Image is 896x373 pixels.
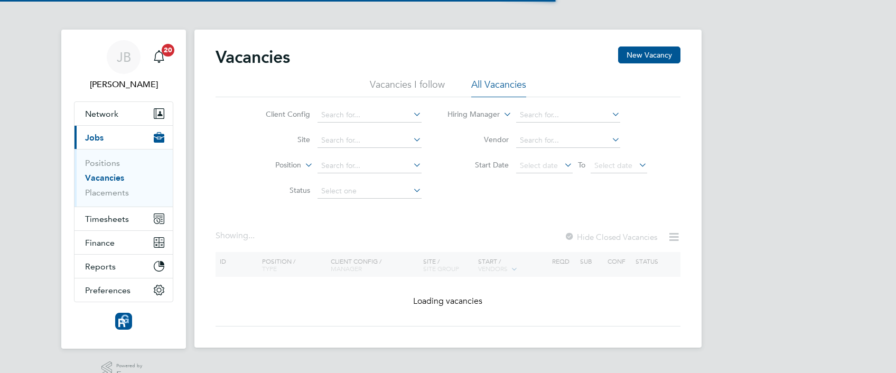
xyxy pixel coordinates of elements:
img: resourcinggroup-logo-retina.png [115,313,132,330]
a: Vacancies [85,173,124,183]
a: Placements [85,188,129,198]
label: Hide Closed Vacancies [564,232,657,242]
li: All Vacancies [471,78,526,97]
label: Site [249,135,310,144]
label: Start Date [448,160,509,170]
span: 20 [162,44,174,57]
button: New Vacancy [618,46,680,63]
input: Search for... [318,133,422,148]
label: Client Config [249,109,310,119]
span: Select date [520,161,558,170]
button: Reports [74,255,173,278]
span: Jobs [85,133,104,143]
button: Timesheets [74,207,173,230]
div: Showing [216,230,257,241]
span: Joe Belsten [74,78,173,91]
button: Preferences [74,278,173,302]
span: Powered by [116,361,146,370]
span: Timesheets [85,214,129,224]
button: Network [74,102,173,125]
label: Status [249,185,310,195]
a: 20 [148,40,170,74]
a: Positions [85,158,120,168]
a: JB[PERSON_NAME] [74,40,173,91]
input: Search for... [318,108,422,123]
input: Select one [318,184,422,199]
span: ... [248,230,255,241]
span: Select date [594,161,632,170]
span: To [575,158,589,172]
input: Search for... [516,108,620,123]
label: Hiring Manager [439,109,500,120]
li: Vacancies I follow [370,78,445,97]
input: Search for... [516,133,620,148]
span: Finance [85,238,115,248]
h2: Vacancies [216,46,290,68]
nav: Main navigation [61,30,186,349]
span: Network [85,109,118,119]
label: Position [240,160,301,171]
button: Finance [74,231,173,254]
div: Jobs [74,149,173,207]
button: Jobs [74,126,173,149]
span: Reports [85,262,116,272]
span: JB [117,50,131,64]
a: Go to home page [74,313,173,330]
input: Search for... [318,158,422,173]
label: Vendor [448,135,509,144]
span: Preferences [85,285,130,295]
